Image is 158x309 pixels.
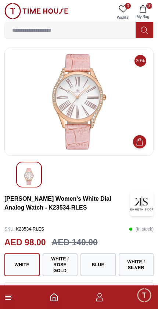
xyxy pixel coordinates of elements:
[133,135,146,148] button: Add to Cart
[22,168,36,185] img: Kenneth Scott Women's Analog White Dial Watch - K23534-RLES
[132,3,154,22] button: 10My Bag
[4,224,44,235] p: K23534-RLES
[114,3,132,22] a: 0Wishlist
[125,3,131,9] span: 0
[11,54,147,150] img: Kenneth Scott Women's Analog White Dial Watch - K23534-RLES
[4,253,40,276] button: White
[136,287,152,303] div: Chat Widget
[4,3,68,19] img: ...
[4,194,130,212] h3: [PERSON_NAME] Women's White Dial Analog Watch - K23534-RLES
[114,15,132,20] span: Wishlist
[130,190,154,216] img: Kenneth Scott Women's White Dial Analog Watch - K23534-RLES
[146,3,152,9] span: 10
[119,253,154,276] button: White / Silver
[50,293,58,302] a: Home
[129,224,154,235] p: ( In stock )
[52,236,98,249] h3: AED 140.00
[134,14,152,20] span: My Bag
[134,55,146,67] span: 30%
[4,227,15,232] span: SKU :
[4,236,46,249] h2: AED 98.00
[43,253,78,276] button: White / Rose Gold
[80,253,116,276] button: Blue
